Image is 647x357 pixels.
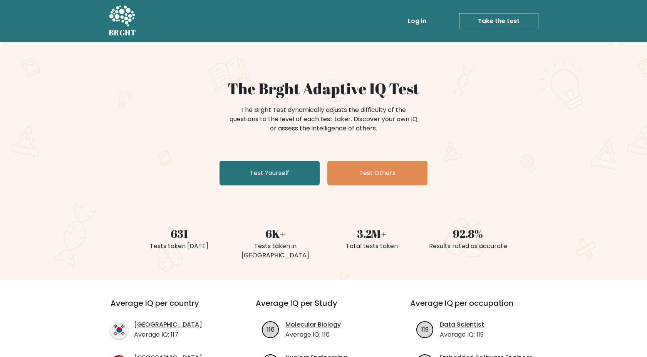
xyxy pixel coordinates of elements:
div: Results rated as accurate [424,242,511,251]
text: 116 [267,325,274,334]
div: 6K+ [232,225,319,242]
h3: Average IQ per country [111,299,228,317]
div: Total tests taken [328,242,415,251]
div: 631 [136,225,223,242]
a: [GEOGRAPHIC_DATA] [134,320,202,329]
div: 92.8% [424,225,511,242]
a: Test Yourself [220,161,320,185]
a: Test Others [327,161,427,185]
h1: The Brght Adaptive IQ Test [136,79,511,98]
div: Tests taken [DATE] [136,242,223,251]
a: Take the test [459,13,538,29]
a: BRGHT [109,3,136,39]
p: Average IQ: 116 [285,330,341,339]
a: Molecular Biology [285,320,341,329]
h5: BRGHT [109,28,136,37]
h3: Average IQ per Study [256,299,392,317]
h3: Average IQ per occupation [410,299,546,317]
a: Data Scientist [440,320,484,329]
div: 3.2M+ [328,225,415,242]
img: country [111,321,128,339]
a: Log in [405,13,429,29]
p: Average IQ: 117 [134,330,202,339]
div: Tests taken in [GEOGRAPHIC_DATA] [232,242,319,260]
p: Average IQ: 119 [440,330,484,339]
div: The Brght Test dynamically adjusts the difficulty of the questions to the level of each test take... [227,105,420,133]
text: 119 [421,325,429,334]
